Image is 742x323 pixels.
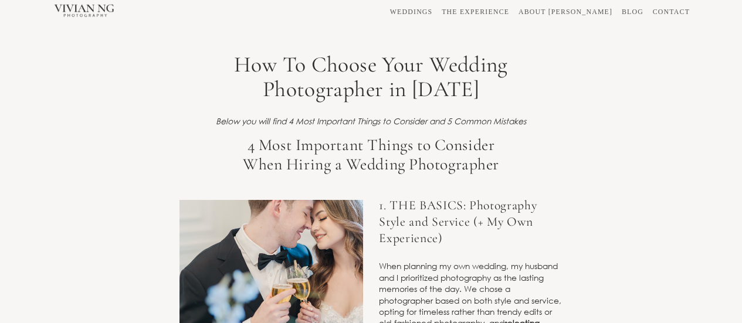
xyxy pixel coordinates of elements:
a: WEDDINGS [390,9,433,16]
a: ABOUT [PERSON_NAME] [519,9,612,16]
em: Below you will find 4 Most Important Things to Consider and 5 Common Mistakes [216,115,526,127]
h1: How To Choose Your Wedding Photographer in [DATE] [179,53,562,115]
a: THE EXPERIENCE [442,9,509,16]
a: BLOG [622,9,643,16]
h2: 4 Most Important Things to Consider When Hiring a Wedding Photographer [179,135,562,188]
a: CONTACT [653,9,690,16]
h3: 1. THE BASICS: Photography Style and Service (+ My Own Experience) [379,197,562,261]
